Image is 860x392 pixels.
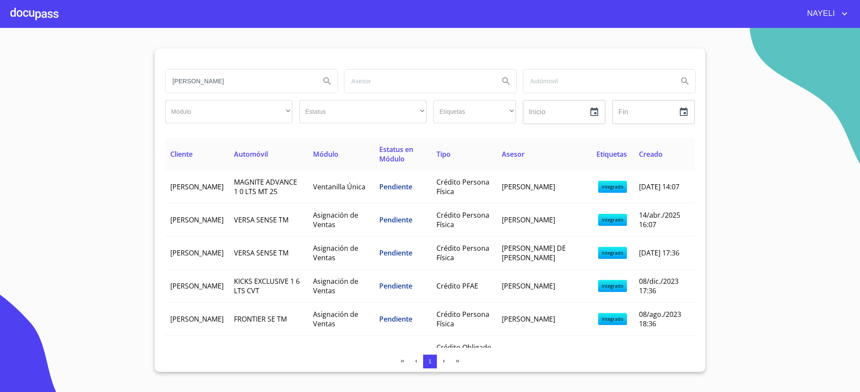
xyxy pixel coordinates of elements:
span: [PERSON_NAME] [170,347,224,357]
span: Pendiente [379,248,412,258]
span: integrado [598,181,627,193]
div: ​ [165,100,292,123]
span: Pendiente [379,215,412,225]
span: Asignación de Ventas [313,210,358,229]
span: [PERSON_NAME] [502,281,555,291]
span: Pendiente [379,347,412,357]
input: search [344,70,492,93]
span: Creado [639,149,663,159]
button: Search [675,71,695,91]
span: Pendiente [379,281,412,291]
span: [PERSON_NAME] [170,215,224,225]
span: [DATE] 14:07 [639,182,679,191]
button: Search [317,71,338,91]
span: Crédito Persona Física [436,210,489,229]
span: Archivo General [313,347,365,357]
span: [PERSON_NAME] [170,281,224,291]
span: Crédito Obligado Solidario [436,343,491,362]
span: Etiquetas [596,149,627,159]
span: Estatus en Módulo [379,145,413,164]
span: NAYELI [801,7,839,21]
span: VERSA SENSE TM [234,215,289,225]
span: Asignación de Ventas [313,243,358,262]
button: 1 [423,355,437,368]
span: 14/abr./2025 16:07 [639,210,680,229]
span: [PERSON_NAME] [502,182,555,191]
span: integrado [598,214,627,226]
span: Automóvil [234,149,268,159]
span: [PERSON_NAME] DE [PERSON_NAME] [502,243,566,262]
span: Crédito Persona Física [436,243,489,262]
span: integrado [598,280,627,292]
span: Cliente [170,149,193,159]
span: VERSA SENSE TM [234,248,289,258]
div: ​ [299,100,427,123]
span: [PERSON_NAME] [170,314,224,324]
button: Search [496,71,516,91]
span: SIN DATO [234,347,265,357]
span: Asignación de Ventas [313,310,358,328]
span: Crédito Persona Física [436,177,489,196]
span: Pendiente [379,314,412,324]
span: Tipo [436,149,451,159]
span: integrado [598,247,627,259]
span: Pendiente [379,182,412,191]
span: Crédito PFAE [436,281,478,291]
input: search [166,70,313,93]
span: MAGNITE ADVANCE 1 0 LTS MT 25 [234,177,297,196]
div: ​ [433,100,516,123]
span: [DATE] 17:36 [639,248,679,258]
span: Módulo [313,149,338,159]
span: Asignación de Ventas [313,277,358,295]
span: integrado [598,313,627,325]
span: KICKS EXCLUSIVE 1 6 LTS CVT [234,277,300,295]
span: FRONTIER SE TM [234,314,287,324]
span: [PERSON_NAME] [502,347,555,357]
span: [DATE] 18:21 [639,347,679,357]
span: Asesor [502,149,525,159]
span: [PERSON_NAME] [170,248,224,258]
span: 08/ago./2023 18:36 [639,310,681,328]
span: [PERSON_NAME] [502,314,555,324]
span: 08/dic./2023 17:36 [639,277,679,295]
span: Ventanilla Única [313,182,365,191]
input: search [523,70,671,93]
span: [PERSON_NAME] [502,215,555,225]
span: 1 [428,358,431,365]
button: account of current user [801,7,850,21]
span: [PERSON_NAME] [170,182,224,191]
span: Crédito Persona Física [436,310,489,328]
